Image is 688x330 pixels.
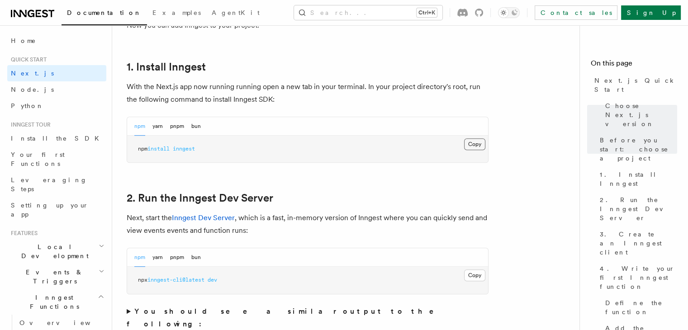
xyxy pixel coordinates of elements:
a: 1. Install Inngest [596,166,677,192]
span: install [147,146,170,152]
span: Next.js [11,70,54,77]
span: Define the function [605,298,677,316]
a: Python [7,98,106,114]
span: 4. Write your first Inngest function [600,264,677,291]
span: Inngest Functions [7,293,98,311]
a: Inngest Dev Server [172,213,235,222]
span: inngest [173,146,195,152]
a: 1. Install Inngest [127,61,206,73]
span: Choose Next.js version [605,101,677,128]
a: Contact sales [535,5,617,20]
a: Sign Up [621,5,681,20]
a: 3. Create an Inngest client [596,226,677,260]
a: Choose Next.js version [602,98,677,132]
button: npm [134,248,145,267]
a: 2. Run the Inngest Dev Server [127,192,273,204]
button: Search...Ctrl+K [294,5,442,20]
span: Install the SDK [11,135,104,142]
span: Features [7,230,38,237]
p: With the Next.js app now running running open a new tab in your terminal. In your project directo... [127,80,489,106]
span: Your first Functions [11,151,65,167]
span: Quick start [7,56,47,63]
button: bun [191,117,201,136]
span: dev [208,277,217,283]
a: Install the SDK [7,130,106,146]
span: 2. Run the Inngest Dev Server [600,195,677,222]
a: Documentation [62,3,147,25]
span: Inngest tour [7,121,51,128]
button: yarn [152,117,163,136]
span: Setting up your app [11,202,89,218]
span: inngest-cli@latest [147,277,204,283]
a: Define the function [602,295,677,320]
button: pnpm [170,117,184,136]
span: Overview [19,319,113,326]
strong: You should see a similar output to the following: [127,307,446,328]
a: Next.js [7,65,106,81]
button: bun [191,248,201,267]
a: Your first Functions [7,146,106,172]
span: 3. Create an Inngest client [600,230,677,257]
a: Before you start: choose a project [596,132,677,166]
span: Examples [152,9,201,16]
button: Copy [464,269,485,281]
button: pnpm [170,248,184,267]
h4: On this page [591,58,677,72]
span: Leveraging Steps [11,176,87,193]
span: npx [138,277,147,283]
a: Examples [147,3,206,24]
button: Copy [464,138,485,150]
span: Python [11,102,44,109]
span: npm [138,146,147,152]
span: Next.js Quick Start [594,76,677,94]
button: yarn [152,248,163,267]
a: Node.js [7,81,106,98]
button: Toggle dark mode [498,7,520,18]
p: Next, start the , which is a fast, in-memory version of Inngest where you can quickly send and vi... [127,212,489,237]
span: Documentation [67,9,142,16]
span: 1. Install Inngest [600,170,677,188]
a: Home [7,33,106,49]
button: npm [134,117,145,136]
span: Events & Triggers [7,268,99,286]
a: AgentKit [206,3,265,24]
button: Events & Triggers [7,264,106,289]
span: Home [11,36,36,45]
a: 4. Write your first Inngest function [596,260,677,295]
span: Node.js [11,86,54,93]
a: Leveraging Steps [7,172,106,197]
span: Local Development [7,242,99,260]
a: Next.js Quick Start [591,72,677,98]
button: Inngest Functions [7,289,106,315]
button: Local Development [7,239,106,264]
a: Setting up your app [7,197,106,222]
span: AgentKit [212,9,260,16]
kbd: Ctrl+K [417,8,437,17]
span: Before you start: choose a project [600,136,677,163]
a: 2. Run the Inngest Dev Server [596,192,677,226]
